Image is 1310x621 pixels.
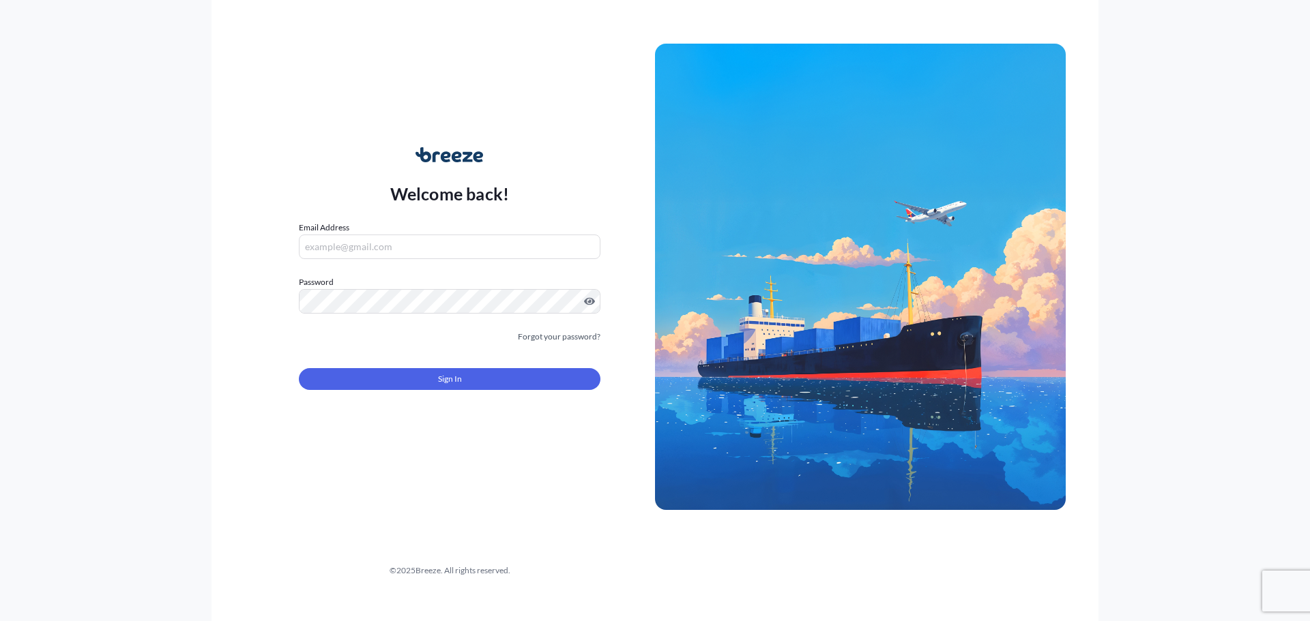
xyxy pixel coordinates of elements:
a: Forgot your password? [518,330,600,344]
img: Ship illustration [655,44,1066,510]
button: Sign In [299,368,600,390]
label: Password [299,275,600,289]
label: Email Address [299,221,349,234]
input: example@gmail.com [299,234,600,259]
span: Sign In [438,372,462,386]
button: Show password [584,296,595,307]
div: © 2025 Breeze. All rights reserved. [244,564,655,577]
p: Welcome back! [390,183,510,205]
